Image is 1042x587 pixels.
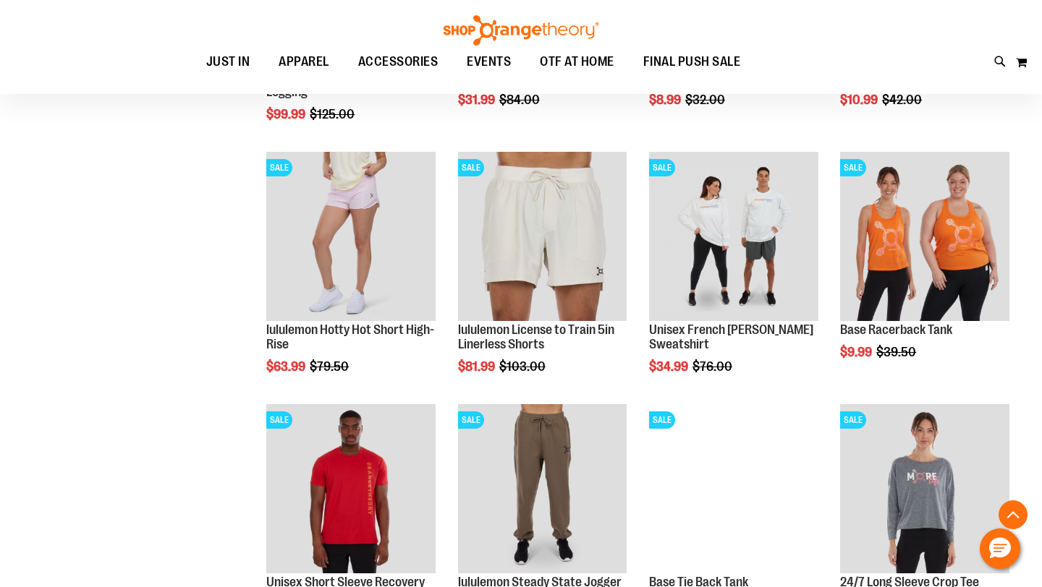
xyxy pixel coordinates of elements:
span: SALE [458,411,484,429]
span: SALE [266,159,292,176]
span: $10.99 [840,93,880,107]
a: lululemon License to Train 5in Linerless Shorts [458,322,614,351]
div: product [451,145,635,410]
span: $63.99 [266,359,308,374]
span: JUST IN [206,46,250,78]
span: SALE [840,159,866,176]
span: $42.00 [882,93,924,107]
div: product [642,145,826,410]
img: lululemon License to Train 5in Linerless Shorts [458,152,627,321]
a: APPAREL [264,46,344,79]
img: Product image for Unisex Short Sleeve Recovery Tee [266,404,436,573]
a: Product image for 24/7 Long Sleeve Crop TeeSALE [840,404,1009,575]
span: $31.99 [458,93,497,107]
span: FINAL PUSH SALE [643,46,741,78]
div: product [259,145,443,410]
span: SALE [266,411,292,429]
img: Unisex French Terry Crewneck Sweatshirt primary image [649,152,818,321]
img: Shop Orangetheory [441,15,601,46]
a: ACCESSORIES [344,46,453,79]
a: lululemon Hotty Hot Short High-Rise [266,322,434,351]
a: OTF AT HOME [525,46,629,79]
button: Hello, have a question? Let’s chat. [980,528,1020,569]
span: $9.99 [840,345,874,359]
a: lululemon Hotty Hot Short High-RiseSALE [266,152,436,323]
div: product [833,145,1017,396]
span: $76.00 [692,359,734,374]
a: Unisex French Terry Crewneck Sweatshirt primary imageSALE [649,152,818,323]
span: $84.00 [499,93,542,107]
span: APPAREL [279,46,329,78]
img: Product image for Base Tie Back Tank [649,404,818,573]
span: EVENTS [467,46,511,78]
a: lululemon License to Train 5in Linerless ShortsSALE [458,152,627,323]
a: Base Racerback Tank [840,322,952,337]
a: JUST IN [192,46,265,79]
span: SALE [840,411,866,429]
span: $79.50 [310,359,351,374]
span: $125.00 [310,107,357,121]
span: SALE [649,159,675,176]
span: $99.99 [266,107,308,121]
span: $34.99 [649,359,690,374]
span: $8.99 [649,93,683,107]
a: EVENTS [452,46,525,79]
a: Product image for Base Racerback TankSALE [840,152,1009,323]
a: Product image for Unisex Short Sleeve Recovery TeeSALE [266,404,436,575]
span: ACCESSORIES [358,46,439,78]
a: Product image for Base Tie Back TankSALE [649,404,818,575]
span: $39.50 [876,345,918,359]
img: lululemon Hotty Hot Short High-Rise [266,152,436,321]
img: Product image for Base Racerback Tank [840,152,1009,321]
img: lululemon Steady State Jogger [458,404,627,573]
a: FINAL PUSH SALE [629,46,755,78]
button: Back To Top [999,500,1028,529]
span: SALE [458,159,484,176]
span: OTF AT HOME [540,46,614,78]
span: $32.00 [685,93,727,107]
span: SALE [649,411,675,429]
span: $103.00 [499,359,548,374]
a: lululemon Steady State JoggerSALE [458,404,627,575]
img: Product image for 24/7 Long Sleeve Crop Tee [840,404,1009,573]
span: $81.99 [458,359,497,374]
a: Unisex French [PERSON_NAME] Sweatshirt [649,322,813,351]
